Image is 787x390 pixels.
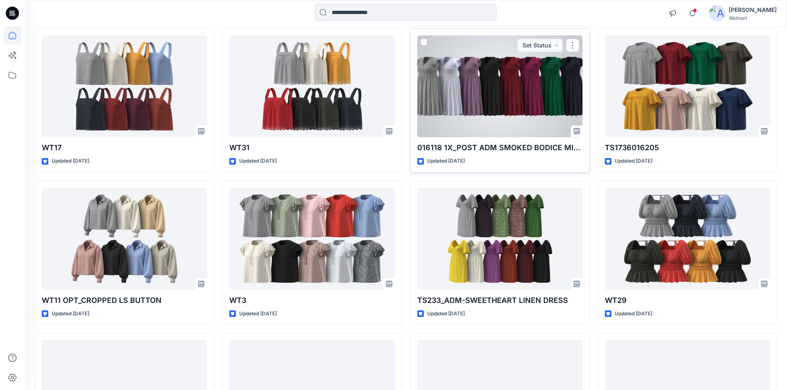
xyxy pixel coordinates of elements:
[709,5,725,21] img: avatar
[229,188,395,290] a: WT3
[42,295,207,306] p: WT11 OPT_CROPPED LS BUTTON
[605,295,770,306] p: WT29
[239,310,277,318] p: Updated [DATE]
[605,35,770,137] a: TS1736016205
[229,142,395,154] p: WT31
[615,310,652,318] p: Updated [DATE]
[605,188,770,290] a: WT29
[605,142,770,154] p: TS1736016205
[427,157,465,165] p: Updated [DATE]
[229,35,395,137] a: WT31
[42,35,207,137] a: WT17
[239,157,277,165] p: Updated [DATE]
[42,188,207,290] a: WT11 OPT_CROPPED LS BUTTON
[427,310,465,318] p: Updated [DATE]
[229,295,395,306] p: WT3
[42,142,207,154] p: WT17
[417,35,583,137] a: 016118 1X_POST ADM SMOKED BODICE MIDI DRESS
[729,15,777,21] div: Walmart
[417,295,583,306] p: TS233_ADM-SWEETHEART LINEN DRESS
[52,157,89,165] p: Updated [DATE]
[615,157,652,165] p: Updated [DATE]
[729,5,777,15] div: [PERSON_NAME]
[52,310,89,318] p: Updated [DATE]
[417,188,583,290] a: TS233_ADM-SWEETHEART LINEN DRESS
[417,142,583,154] p: 016118 1X_POST ADM SMOKED BODICE MIDI DRESS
